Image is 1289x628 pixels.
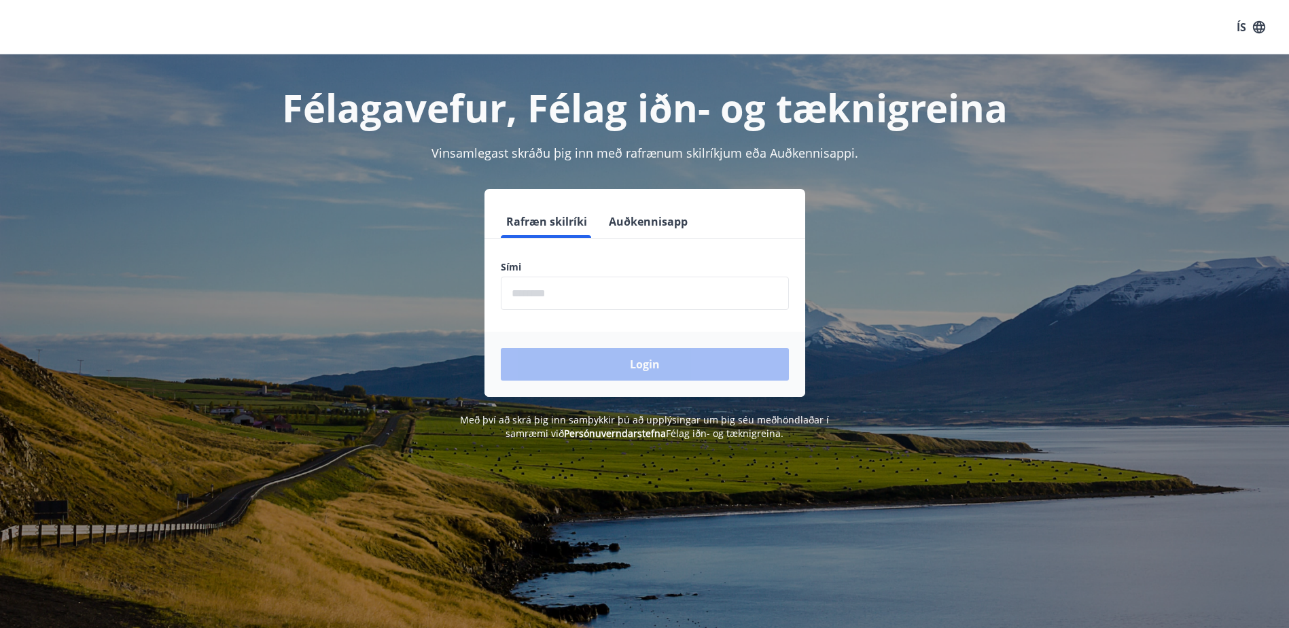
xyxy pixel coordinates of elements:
button: ÍS [1229,15,1273,39]
button: Auðkennisapp [603,205,693,238]
span: Með því að skrá þig inn samþykkir þú að upplýsingar um þig séu meðhöndlaðar í samræmi við Félag i... [460,413,829,440]
h1: Félagavefur, Félag iðn- og tæknigreina [172,82,1118,133]
button: Rafræn skilríki [501,205,593,238]
label: Sími [501,260,789,274]
a: Persónuverndarstefna [564,427,666,440]
span: Vinsamlegast skráðu þig inn með rafrænum skilríkjum eða Auðkennisappi. [431,145,858,161]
